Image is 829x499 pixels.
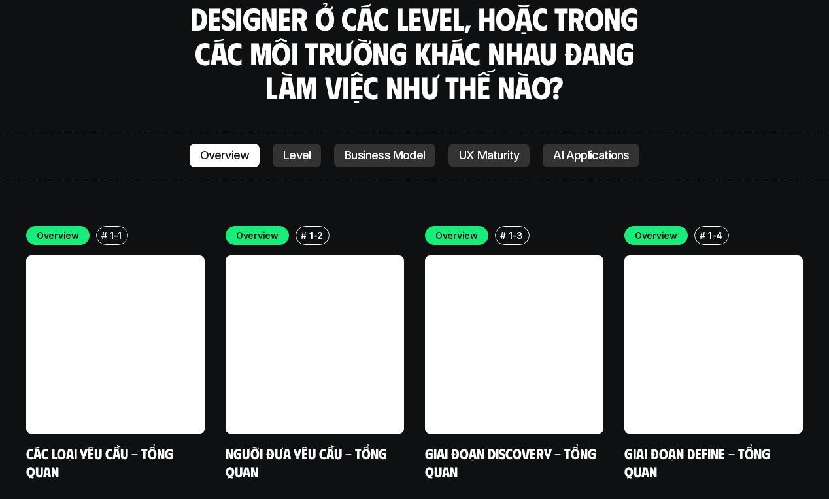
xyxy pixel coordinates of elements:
[448,144,530,167] a: UX Maturity
[226,444,390,480] a: Người đưa yêu cầu - Tổng quan
[345,149,425,162] p: Business Model
[334,144,435,167] a: Business Model
[190,144,260,167] a: Overview
[635,229,677,242] p: Overview
[459,149,519,162] p: UX Maturity
[309,229,323,242] p: 1-2
[708,229,722,242] p: 1-4
[186,1,643,105] h3: Designer ở các level, hoặc trong các môi trường khác nhau đang làm việc như thế nào?
[200,149,250,162] p: Overview
[37,229,79,242] p: Overview
[236,229,279,242] p: Overview
[543,144,639,167] a: AI Applications
[301,231,307,240] h6: #
[283,149,311,162] p: Level
[273,144,321,167] a: Level
[500,231,506,240] h6: #
[101,231,107,240] h6: #
[509,229,523,242] p: 1-3
[26,444,177,480] a: Các loại yêu cầu - Tổng quan
[435,229,478,242] p: Overview
[110,229,122,242] p: 1-1
[553,149,629,162] p: AI Applications
[700,231,705,240] h6: #
[624,444,773,480] a: Giai đoạn Define - Tổng quan
[425,444,600,480] a: Giai đoạn Discovery - Tổng quan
